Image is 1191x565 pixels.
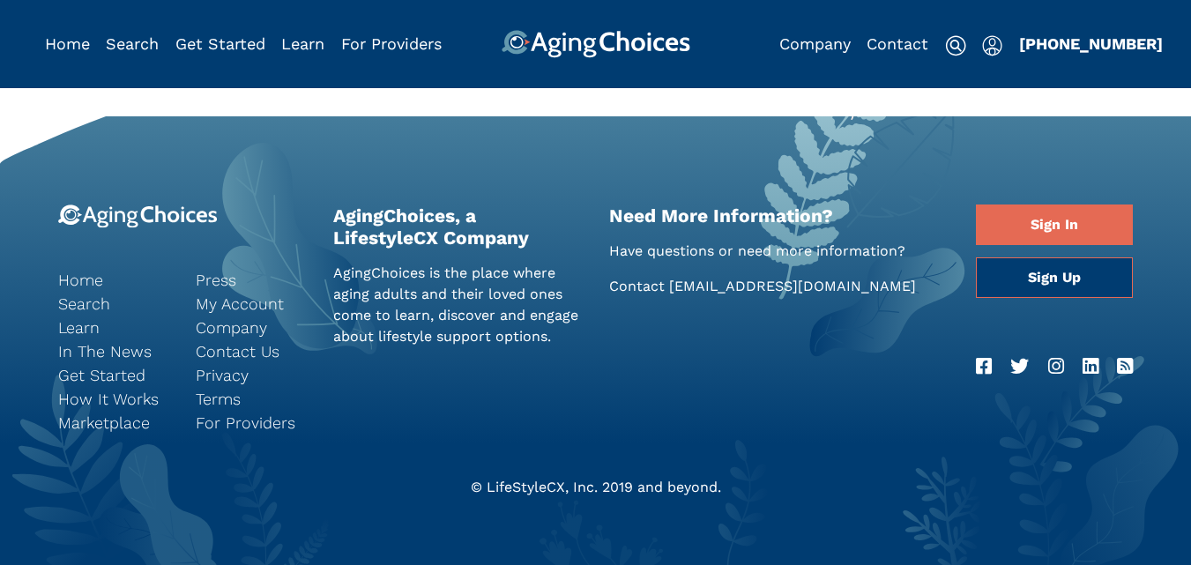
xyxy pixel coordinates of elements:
[982,35,1002,56] img: user-icon.svg
[196,363,307,387] a: Privacy
[196,339,307,363] a: Contact Us
[196,268,307,292] a: Press
[196,387,307,411] a: Terms
[976,257,1133,298] a: Sign Up
[609,241,950,262] p: Have questions or need more information?
[1019,34,1163,53] a: [PHONE_NUMBER]
[333,263,583,347] p: AgingChoices is the place where aging adults and their loved ones come to learn, discover and eng...
[58,339,169,363] a: In The News
[58,363,169,387] a: Get Started
[58,316,169,339] a: Learn
[669,278,916,294] a: [EMAIL_ADDRESS][DOMAIN_NAME]
[609,276,950,297] p: Contact
[45,477,1147,498] div: © LifeStyleCX, Inc. 2019 and beyond.
[1048,353,1064,381] a: Instagram
[196,292,307,316] a: My Account
[609,204,950,227] h2: Need More Information?
[281,34,324,53] a: Learn
[58,268,169,292] a: Home
[982,30,1002,58] div: Popover trigger
[341,34,442,53] a: For Providers
[58,411,169,435] a: Marketplace
[58,204,218,228] img: 9-logo.svg
[106,30,159,58] div: Popover trigger
[196,316,307,339] a: Company
[1083,353,1098,381] a: LinkedIn
[976,353,992,381] a: Facebook
[333,204,583,249] h2: AgingChoices, a LifestyleCX Company
[779,34,851,53] a: Company
[1117,353,1133,381] a: RSS Feed
[1010,353,1029,381] a: Twitter
[501,30,689,58] img: AgingChoices
[58,292,169,316] a: Search
[175,34,265,53] a: Get Started
[976,204,1133,245] a: Sign In
[945,35,966,56] img: search-icon.svg
[196,411,307,435] a: For Providers
[106,34,159,53] a: Search
[867,34,928,53] a: Contact
[45,34,90,53] a: Home
[58,387,169,411] a: How It Works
